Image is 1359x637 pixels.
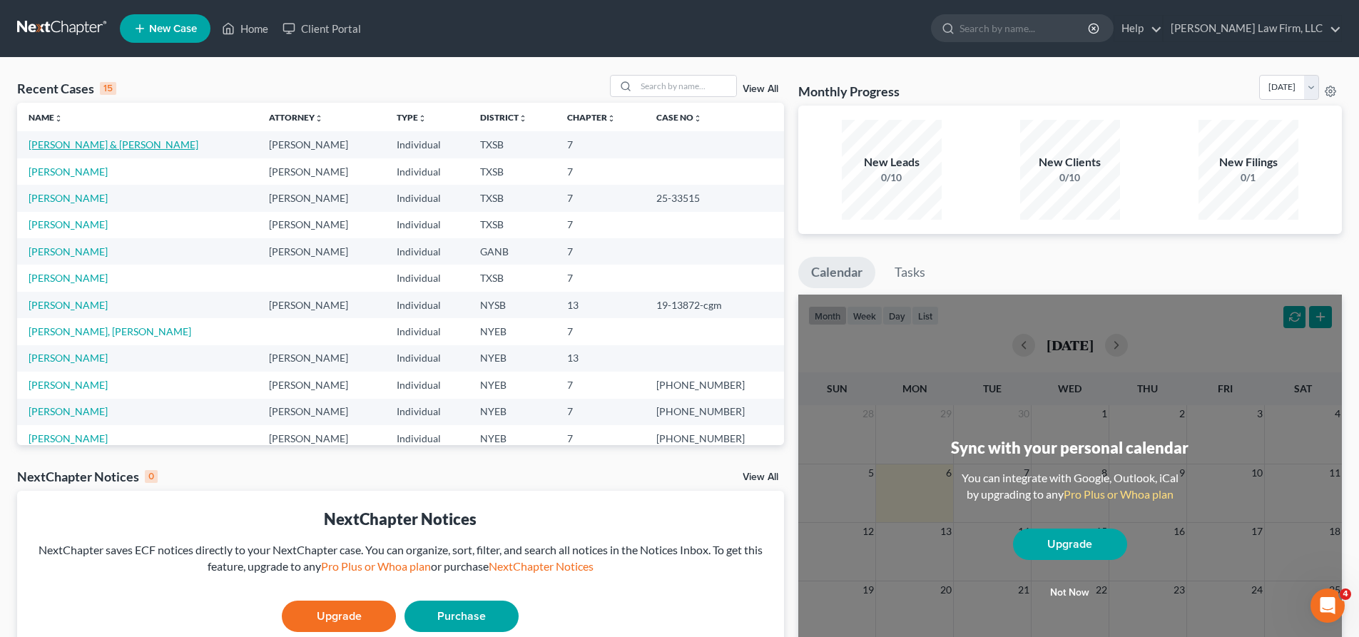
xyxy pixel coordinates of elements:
td: TXSB [469,158,556,185]
td: [PERSON_NAME] [258,212,385,238]
td: Individual [385,345,469,372]
a: [PERSON_NAME] [29,379,108,391]
td: [PHONE_NUMBER] [645,372,784,398]
td: 7 [556,318,645,345]
td: GANB [469,238,556,265]
td: Individual [385,131,469,158]
a: [PERSON_NAME] [29,405,108,417]
a: Typeunfold_more [397,112,427,123]
td: [PERSON_NAME] [258,158,385,185]
td: TXSB [469,265,556,291]
button: Not now [1013,579,1127,607]
td: NYEB [469,345,556,372]
td: 19-13872-cgm [645,292,784,318]
a: View All [743,472,778,482]
a: [PERSON_NAME], [PERSON_NAME] [29,325,191,337]
a: View All [743,84,778,94]
td: 7 [556,131,645,158]
div: Sync with your personal calendar [951,437,1189,459]
a: Purchase [404,601,519,632]
iframe: Intercom live chat [1310,588,1345,623]
div: New Filings [1198,154,1298,170]
td: [PERSON_NAME] [258,425,385,452]
div: Recent Cases [17,80,116,97]
a: [PERSON_NAME] & [PERSON_NAME] [29,138,198,151]
td: 7 [556,158,645,185]
td: NYEB [469,399,556,425]
h3: Monthly Progress [798,83,900,100]
a: Pro Plus or Whoa plan [321,559,431,573]
div: New Leads [842,154,942,170]
td: [PERSON_NAME] [258,238,385,265]
div: You can integrate with Google, Outlook, iCal by upgrading to any [956,470,1184,503]
td: NYSB [469,292,556,318]
a: Calendar [798,257,875,288]
td: 13 [556,345,645,372]
a: [PERSON_NAME] [29,192,108,204]
td: [PERSON_NAME] [258,399,385,425]
td: NYEB [469,318,556,345]
td: [PERSON_NAME] [258,372,385,398]
td: [PHONE_NUMBER] [645,399,784,425]
td: Individual [385,238,469,265]
a: NextChapter Notices [489,559,594,573]
td: [PERSON_NAME] [258,131,385,158]
td: 25-33515 [645,185,784,211]
td: 7 [556,399,645,425]
td: 7 [556,265,645,291]
td: [PERSON_NAME] [258,292,385,318]
a: Attorneyunfold_more [269,112,323,123]
a: Districtunfold_more [480,112,527,123]
div: NextChapter saves ECF notices directly to your NextChapter case. You can organize, sort, filter, ... [29,542,773,575]
i: unfold_more [315,114,323,123]
td: Individual [385,425,469,452]
a: Pro Plus or Whoa plan [1064,487,1174,501]
a: [PERSON_NAME] Law Firm, LLC [1164,16,1341,41]
a: [PERSON_NAME] [29,165,108,178]
input: Search by name... [960,15,1090,41]
td: Individual [385,318,469,345]
input: Search by name... [636,76,736,96]
a: [PERSON_NAME] [29,245,108,258]
span: 4 [1340,588,1351,600]
a: [PERSON_NAME] [29,352,108,364]
div: 0/10 [1020,170,1120,185]
a: [PERSON_NAME] [29,218,108,230]
td: 7 [556,238,645,265]
td: Individual [385,212,469,238]
a: Upgrade [1013,529,1127,560]
td: NYEB [469,372,556,398]
span: New Case [149,24,197,34]
a: Client Portal [275,16,368,41]
a: [PERSON_NAME] [29,299,108,311]
td: Individual [385,185,469,211]
div: New Clients [1020,154,1120,170]
i: unfold_more [54,114,63,123]
div: 15 [100,82,116,95]
a: Tasks [882,257,938,288]
td: Individual [385,372,469,398]
a: Home [215,16,275,41]
td: TXSB [469,131,556,158]
td: 7 [556,425,645,452]
td: [PERSON_NAME] [258,185,385,211]
td: 7 [556,372,645,398]
td: Individual [385,292,469,318]
td: Individual [385,265,469,291]
a: Nameunfold_more [29,112,63,123]
td: 13 [556,292,645,318]
a: Help [1114,16,1162,41]
i: unfold_more [607,114,616,123]
td: [PERSON_NAME] [258,345,385,372]
td: 7 [556,212,645,238]
td: Individual [385,158,469,185]
td: Individual [385,399,469,425]
td: TXSB [469,185,556,211]
div: 0/1 [1198,170,1298,185]
a: [PERSON_NAME] [29,432,108,444]
a: Chapterunfold_more [567,112,616,123]
td: [PHONE_NUMBER] [645,425,784,452]
td: 7 [556,185,645,211]
td: NYEB [469,425,556,452]
div: NextChapter Notices [29,508,773,530]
